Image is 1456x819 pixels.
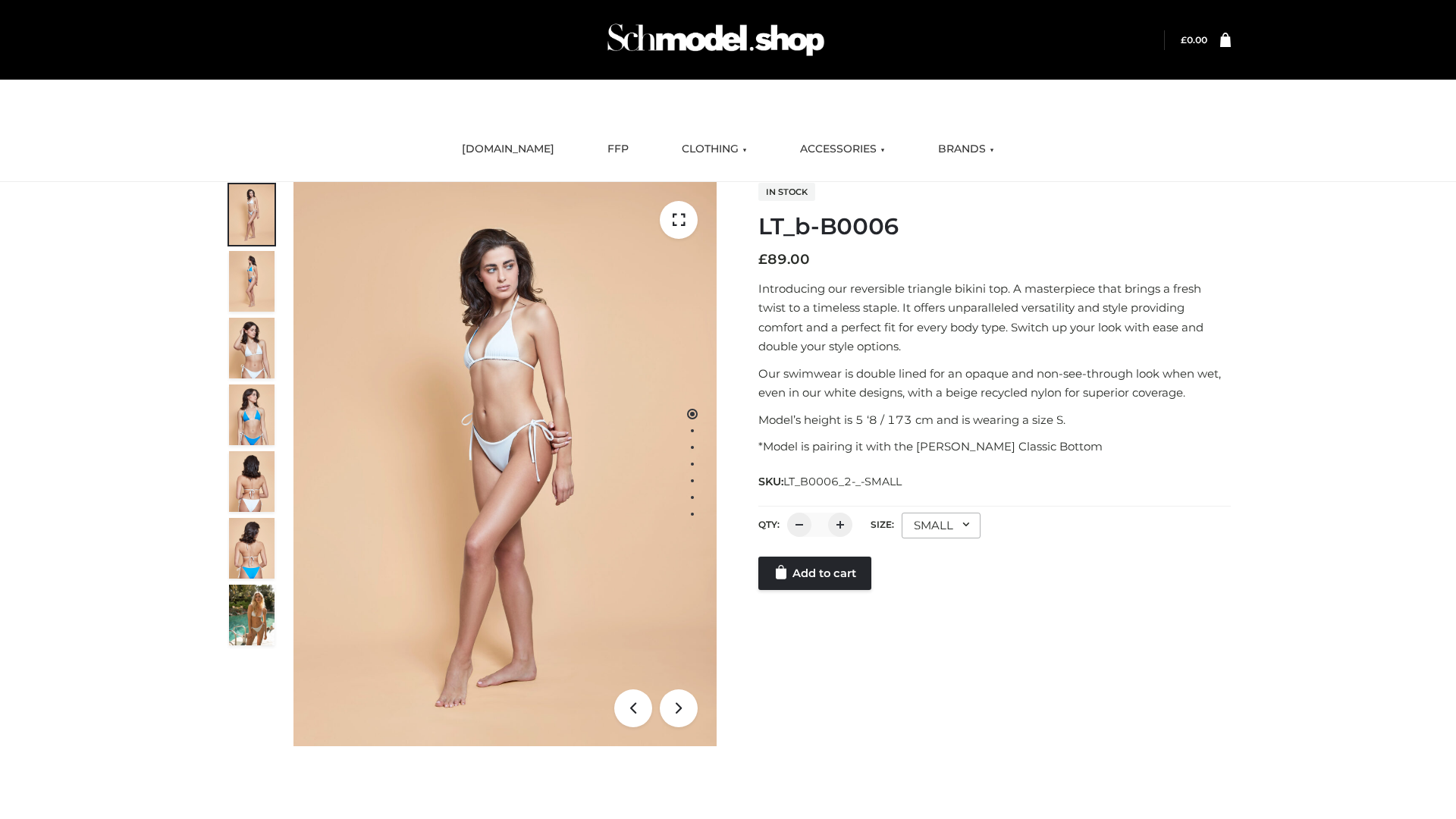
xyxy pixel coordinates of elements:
img: Arieltop_CloudNine_AzureSky2.jpg [229,585,275,645]
img: ArielClassicBikiniTop_CloudNine_AzureSky_OW114ECO_7-scaled.jpg [229,451,275,512]
bdi: 0.00 [1181,34,1207,45]
label: QTY: [758,519,780,530]
img: ArielClassicBikiniTop_CloudNine_AzureSky_OW114ECO_8-scaled.jpg [229,518,275,579]
span: £ [1181,34,1187,45]
p: Our swimwear is double lined for an opaque and non-see-through look when wet, even in our white d... [758,364,1231,403]
div: SMALL [902,513,981,538]
a: £0.00 [1181,34,1207,45]
a: CLOTHING [670,133,758,166]
a: [DOMAIN_NAME] [450,133,566,166]
a: FFP [596,133,640,166]
img: ArielClassicBikiniTop_CloudNine_AzureSky_OW114ECO_2-scaled.jpg [229,251,275,312]
img: ArielClassicBikiniTop_CloudNine_AzureSky_OW114ECO_1-scaled.jpg [229,184,275,245]
label: Size: [871,519,894,530]
h1: LT_b-B0006 [758,213,1231,240]
bdi: 89.00 [758,251,810,268]
img: ArielClassicBikiniTop_CloudNine_AzureSky_OW114ECO_1 [293,182,717,746]
span: SKU: [758,472,903,491]
p: Model’s height is 5 ‘8 / 173 cm and is wearing a size S. [758,410,1231,430]
span: LT_B0006_2-_-SMALL [783,475,902,488]
span: In stock [758,183,815,201]
img: ArielClassicBikiniTop_CloudNine_AzureSky_OW114ECO_4-scaled.jpg [229,384,275,445]
img: Schmodel Admin 964 [602,10,830,70]
p: *Model is pairing it with the [PERSON_NAME] Classic Bottom [758,437,1231,457]
a: BRANDS [927,133,1006,166]
a: Add to cart [758,557,871,590]
img: ArielClassicBikiniTop_CloudNine_AzureSky_OW114ECO_3-scaled.jpg [229,318,275,378]
span: £ [758,251,767,268]
p: Introducing our reversible triangle bikini top. A masterpiece that brings a fresh twist to a time... [758,279,1231,356]
a: ACCESSORIES [789,133,896,166]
